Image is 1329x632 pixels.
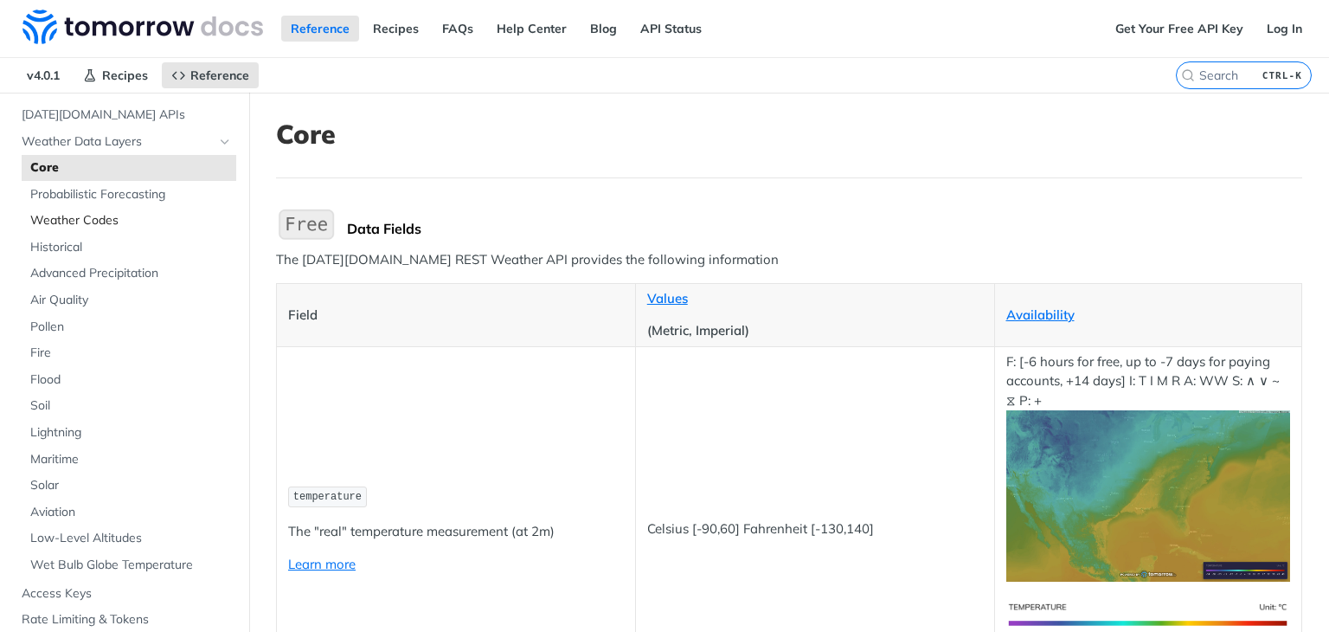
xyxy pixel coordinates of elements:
h1: Core [276,119,1302,150]
a: Flood [22,367,236,393]
span: Lightning [30,424,232,442]
div: Data Fields [347,220,1302,237]
a: Access Keys [13,581,236,607]
a: Blog [581,16,626,42]
kbd: CTRL-K [1258,67,1307,84]
a: Lightning [22,420,236,446]
span: Reference [190,68,249,83]
a: Fire [22,340,236,366]
span: Expand image [1006,487,1291,503]
p: F: [-6 hours for free, up to -7 days for paying accounts, +14 days] I: T I M R A: WW S: ∧ ∨ ~ ⧖ P: + [1006,352,1291,582]
a: Get Your Free API Key [1106,16,1253,42]
a: Core [22,155,236,181]
a: Reference [281,16,359,42]
button: Hide subpages for Weather Data Layers [218,135,232,149]
a: API Status [631,16,711,42]
span: Maritime [30,451,232,468]
span: Wet Bulb Globe Temperature [30,557,232,574]
a: [DATE][DOMAIN_NAME] APIs [13,102,236,128]
svg: Search [1181,68,1195,82]
span: Advanced Precipitation [30,265,232,282]
span: Solar [30,477,232,494]
a: Solar [22,473,236,499]
a: Weather Codes [22,208,236,234]
a: Reference [162,62,259,88]
span: Weather Codes [30,212,232,229]
a: Recipes [74,62,157,88]
span: Rate Limiting & Tokens [22,611,232,629]
a: FAQs [433,16,483,42]
span: v4.0.1 [17,62,69,88]
p: The "real" temperature measurement (at 2m) [288,522,624,542]
a: Help Center [487,16,576,42]
span: Probabilistic Forecasting [30,186,232,203]
span: Recipes [102,68,148,83]
span: Pollen [30,319,232,336]
img: Tomorrow.io Weather API Docs [22,10,263,44]
a: Pollen [22,314,236,340]
p: Celsius [-90,60] Fahrenheit [-130,140] [647,519,983,539]
a: Advanced Precipitation [22,261,236,287]
p: The [DATE][DOMAIN_NAME] REST Weather API provides the following information [276,250,1302,270]
a: Weather Data LayersHide subpages for Weather Data Layers [13,129,236,155]
a: Log In [1257,16,1312,42]
a: Values [647,290,688,306]
p: Field [288,306,624,326]
a: Availability [1006,306,1075,323]
span: [DATE][DOMAIN_NAME] APIs [22,106,232,124]
span: Expand image [1006,613,1291,629]
a: Probabilistic Forecasting [22,182,236,208]
span: Fire [30,345,232,362]
p: (Metric, Imperial) [647,321,983,341]
span: Weather Data Layers [22,133,214,151]
a: Historical [22,235,236,261]
a: Soil [22,393,236,419]
span: Aviation [30,504,232,521]
span: Air Quality [30,292,232,309]
a: Recipes [363,16,428,42]
a: Learn more [288,556,356,572]
a: Low-Level Altitudes [22,526,236,551]
a: Maritime [22,447,236,473]
span: temperature [293,491,362,503]
span: Access Keys [22,585,232,603]
span: Soil [30,397,232,415]
span: Flood [30,371,232,389]
a: Air Quality [22,287,236,313]
span: Historical [30,239,232,256]
a: Wet Bulb Globe Temperature [22,552,236,578]
span: Low-Level Altitudes [30,530,232,547]
a: Aviation [22,500,236,526]
span: Core [30,159,232,177]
